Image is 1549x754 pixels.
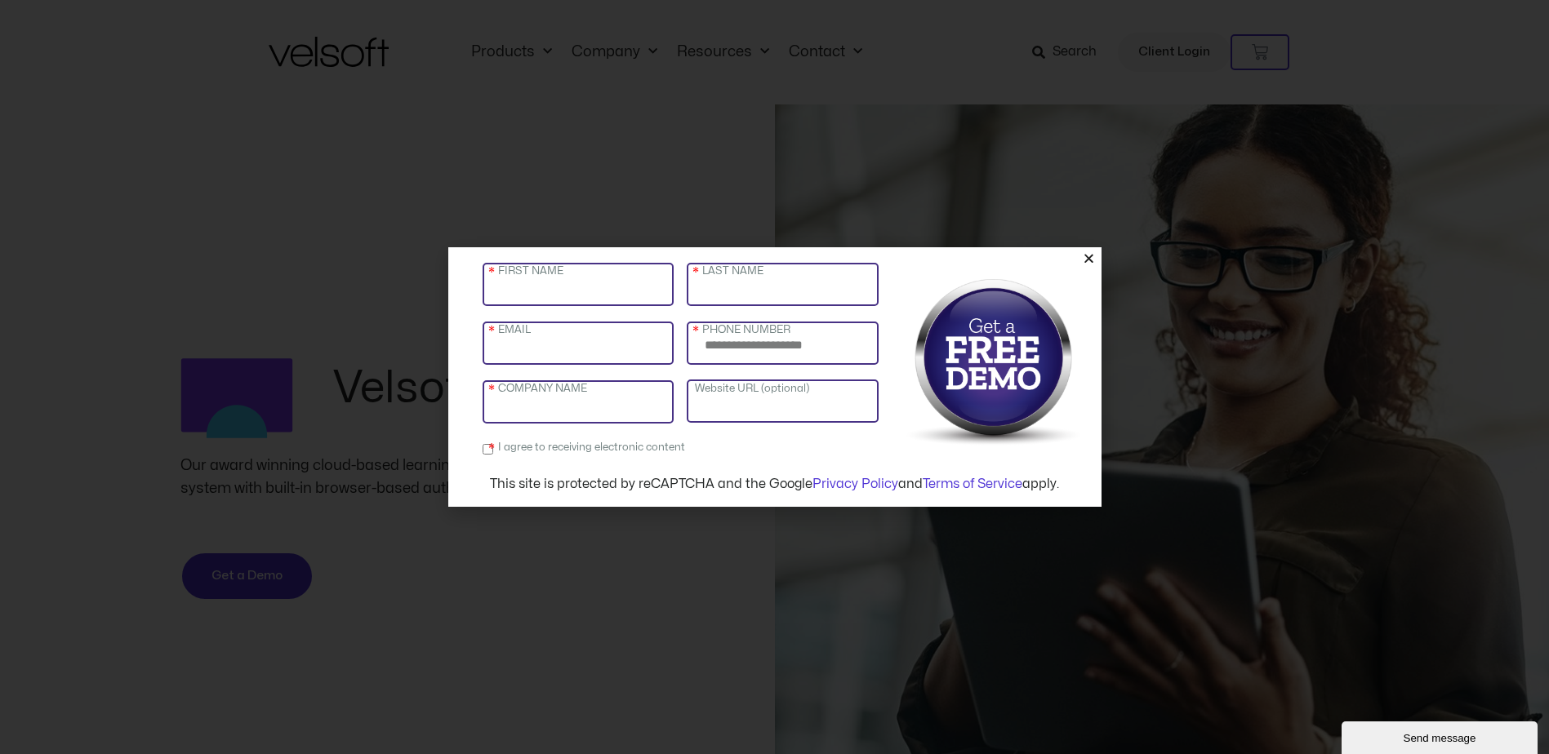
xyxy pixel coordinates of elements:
[1342,718,1541,754] iframe: chat widget
[491,378,587,401] label: COMPANY NAME
[812,477,898,490] a: Privacy Policy
[491,437,685,459] label: I agree to receiving electronic content
[1083,252,1095,264] a: Close
[491,319,531,342] label: EMAIL
[695,319,790,342] label: PHONE NUMBER
[695,381,809,397] label: Website URL (optional)
[695,260,763,283] label: LAST NAME
[491,260,563,283] label: FIRST NAME
[923,477,1022,490] a: Terms of Service
[461,474,1088,494] div: This site is protected by reCAPTCHA and the Google and apply.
